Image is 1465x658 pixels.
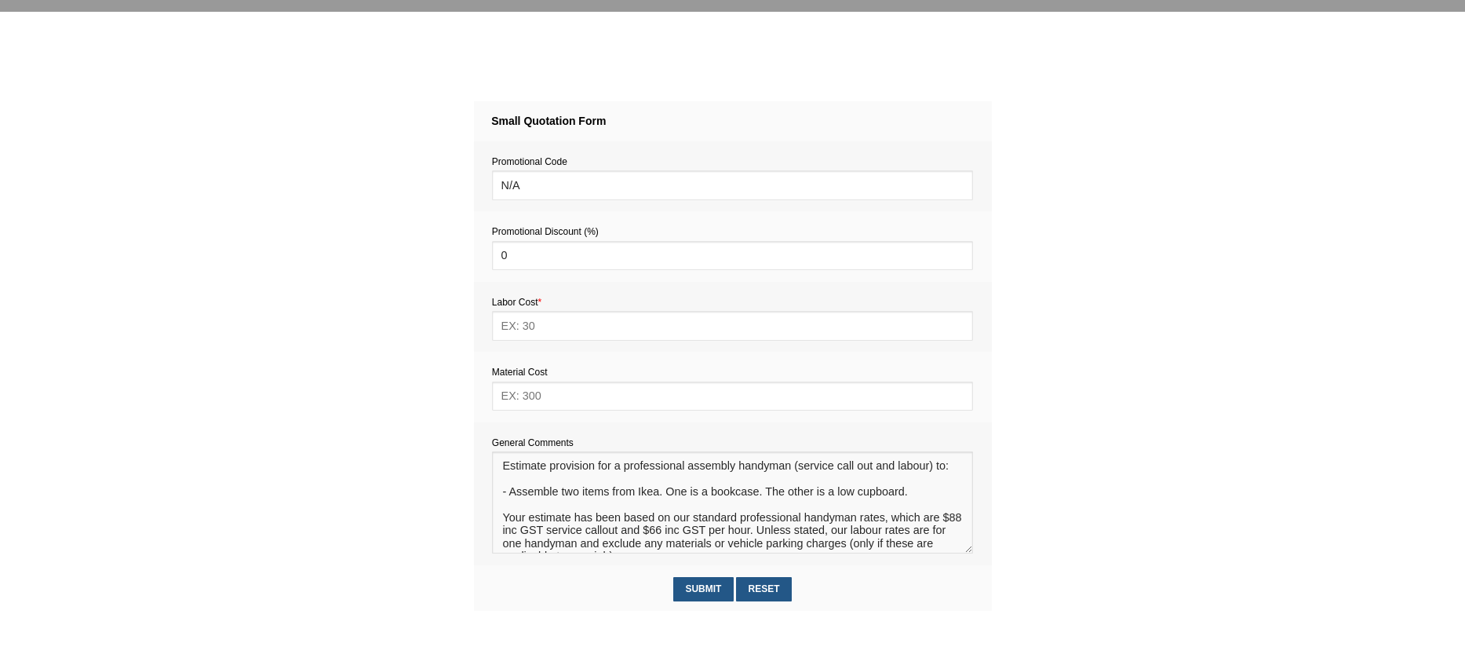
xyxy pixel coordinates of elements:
[492,156,567,167] span: Promotional Code
[492,311,973,340] input: EX: 30
[491,115,606,127] strong: Small Quotation Form
[492,382,973,411] input: EX: 300
[492,367,548,378] span: Material Cost
[492,226,599,237] span: Promotional Discount (%)
[492,297,541,308] span: Labor Cost
[492,437,574,448] span: General Comments
[673,577,734,601] input: Submit
[736,577,792,601] input: Reset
